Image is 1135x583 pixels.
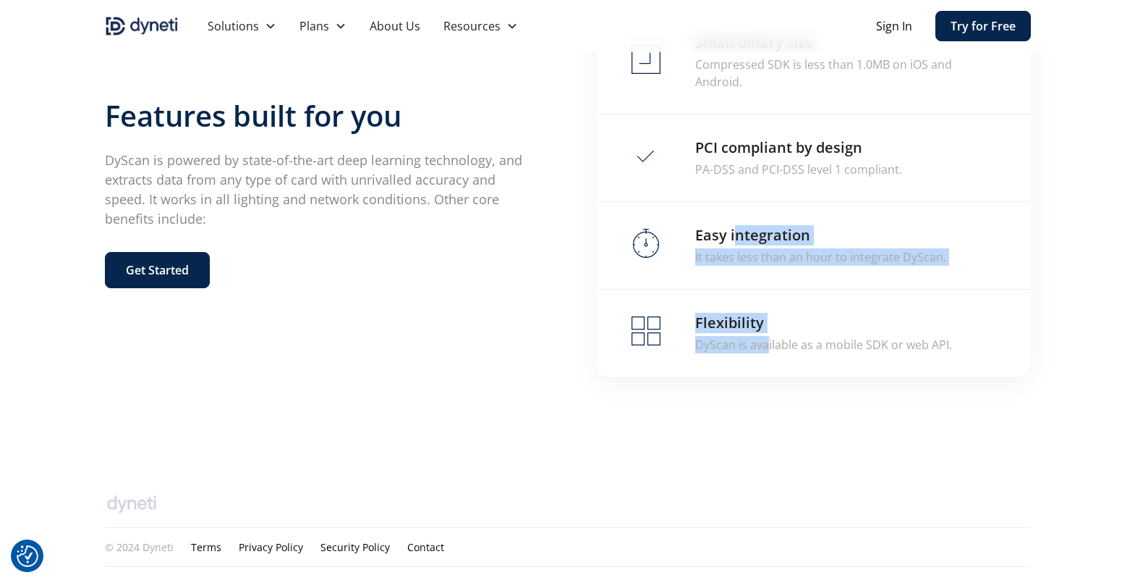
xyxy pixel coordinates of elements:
[935,11,1031,41] a: Try for Free
[17,545,38,567] img: Revisit consent button
[695,313,764,333] h6: Flexibility
[695,248,946,266] div: It takes less than an hour to integrate DyScan.
[105,98,539,133] h3: Features built for you
[208,17,259,35] div: Solutions
[695,336,952,353] div: DyScan is available as a mobile SDK or web API.
[105,14,179,38] img: Dyneti indigo logo
[105,252,210,288] a: Get Started
[443,17,501,35] div: Resources
[105,540,174,555] div: © 2024 Dyneti
[299,17,329,35] div: Plans
[105,151,539,229] p: DyScan is powered by state-of-the-art deep learning technology, and extracts data from any type o...
[191,540,221,555] a: Terms
[695,225,810,246] h6: Easy integration
[407,540,444,555] a: Contact
[17,545,38,567] button: Consent Preferences
[320,540,390,555] a: Security Policy
[105,492,158,516] img: Dyneti gray logo
[196,12,288,41] div: Solutions
[695,138,862,158] h6: PCI compliant by design
[876,17,912,35] a: Sign In
[695,161,902,178] div: PA-DSS and PCI-DSS level 1 compliant.
[239,540,303,555] a: Privacy Policy
[695,56,996,91] div: Compressed SDK is less than 1.0MB on iOS and Android.
[105,14,179,38] a: home
[288,12,358,41] div: Plans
